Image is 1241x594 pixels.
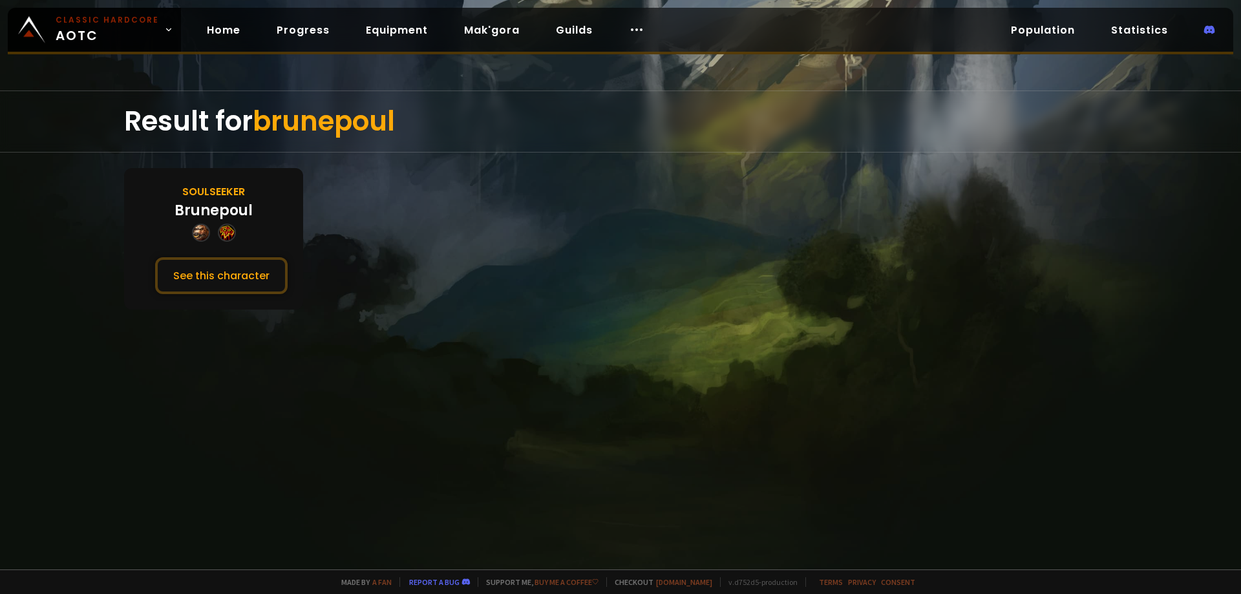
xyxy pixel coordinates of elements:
a: Population [1001,17,1085,43]
span: Checkout [606,577,712,587]
span: Support me, [478,577,599,587]
a: Home [196,17,251,43]
small: Classic Hardcore [56,14,159,26]
a: Equipment [355,17,438,43]
button: See this character [155,257,288,294]
a: [DOMAIN_NAME] [656,577,712,587]
a: Mak'gora [454,17,530,43]
div: Brunepoul [175,200,253,221]
a: Report a bug [409,577,460,587]
a: Privacy [848,577,876,587]
a: Classic HardcoreAOTC [8,8,181,52]
a: Terms [819,577,843,587]
a: Statistics [1101,17,1178,43]
a: Progress [266,17,340,43]
a: Guilds [546,17,603,43]
span: brunepoul [253,102,395,140]
span: v. d752d5 - production [720,577,798,587]
span: AOTC [56,14,159,45]
div: Soulseeker [182,184,245,200]
span: Made by [334,577,392,587]
a: Buy me a coffee [535,577,599,587]
a: Consent [881,577,915,587]
a: a fan [372,577,392,587]
div: Result for [124,91,1117,152]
